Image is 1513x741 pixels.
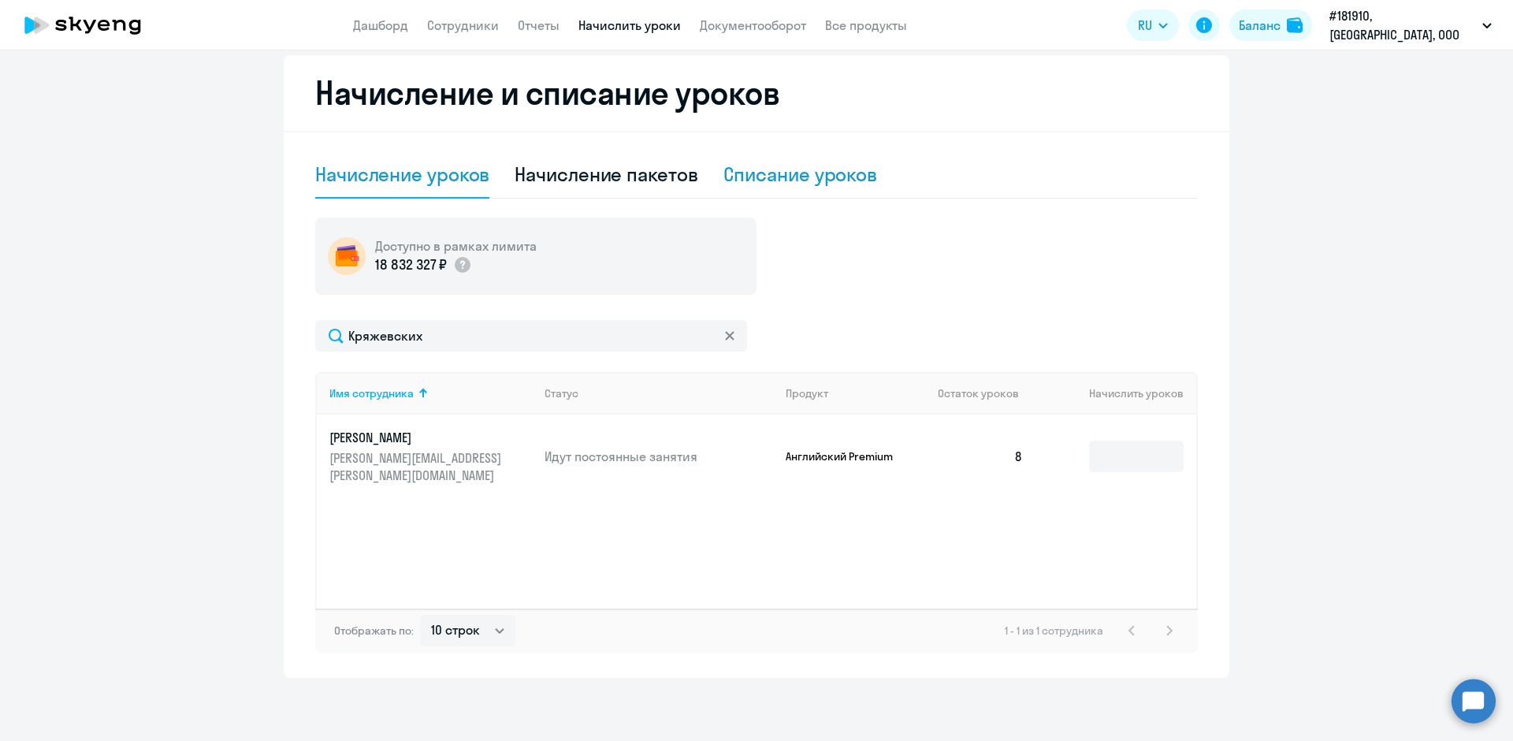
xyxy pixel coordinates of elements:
[578,17,681,33] a: Начислить уроки
[1329,6,1476,44] p: #181910, [GEOGRAPHIC_DATA], ООО
[786,386,828,400] div: Продукт
[353,17,408,33] a: Дашборд
[1035,372,1196,415] th: Начислить уроков
[328,237,366,275] img: wallet-circle.png
[329,386,532,400] div: Имя сотрудника
[825,17,907,33] a: Все продукты
[723,162,878,187] div: Списание уроков
[334,624,414,638] span: Отображать по:
[375,255,447,275] p: 18 832 327 ₽
[1127,9,1179,41] button: RU
[329,429,532,484] a: [PERSON_NAME][PERSON_NAME][EMAIL_ADDRESS][PERSON_NAME][DOMAIN_NAME]
[1229,9,1312,41] button: Балансbalance
[938,386,1035,400] div: Остаток уроков
[1239,16,1281,35] div: Баланс
[700,17,806,33] a: Документооборот
[315,74,1198,112] h2: Начисление и списание уроков
[786,449,904,464] p: Английский Premium
[1138,16,1152,35] span: RU
[1005,624,1103,638] span: 1 - 1 из 1 сотрудника
[315,162,489,187] div: Начисление уроков
[938,386,1019,400] span: Остаток уроков
[518,17,559,33] a: Отчеты
[329,429,506,446] p: [PERSON_NAME]
[427,17,499,33] a: Сотрудники
[545,386,578,400] div: Статус
[329,449,506,484] p: [PERSON_NAME][EMAIL_ADDRESS][PERSON_NAME][DOMAIN_NAME]
[1287,17,1303,33] img: balance
[375,237,537,255] h5: Доступно в рамках лимита
[925,415,1035,498] td: 8
[315,320,747,352] input: Поиск по имени, email, продукту или статусу
[545,386,773,400] div: Статус
[329,386,414,400] div: Имя сотрудника
[786,386,926,400] div: Продукт
[515,162,697,187] div: Начисление пакетов
[1322,6,1500,44] button: #181910, [GEOGRAPHIC_DATA], ООО
[545,448,773,465] p: Идут постоянные занятия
